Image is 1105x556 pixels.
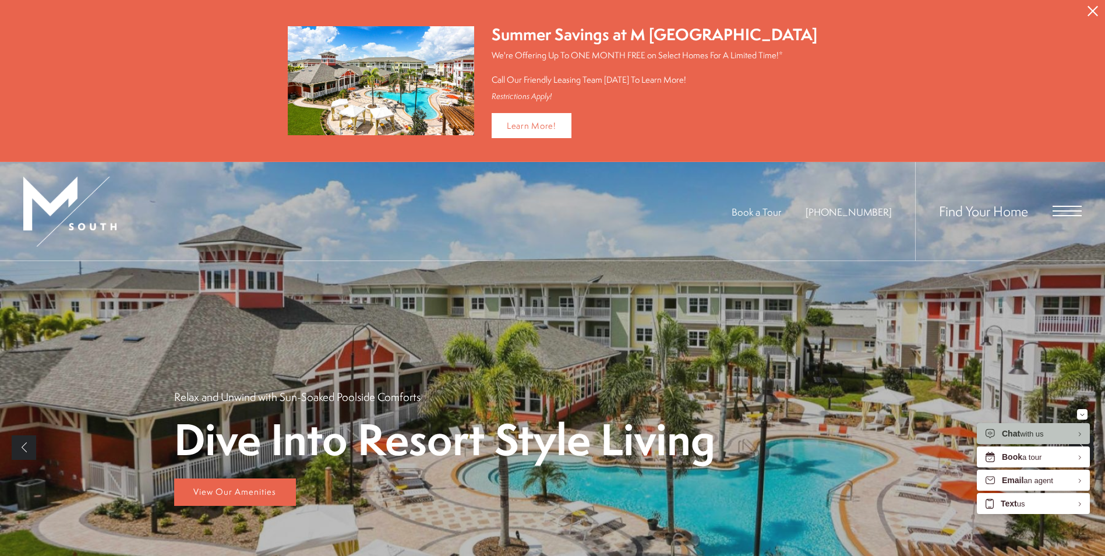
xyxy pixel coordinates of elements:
[174,416,715,462] p: Dive Into Resort Style Living
[288,26,474,135] img: Summer Savings at M South Apartments
[174,478,296,506] a: View Our Amenities
[806,205,892,219] span: [PHONE_NUMBER]
[492,113,571,138] a: Learn More!
[492,23,817,46] div: Summer Savings at M [GEOGRAPHIC_DATA]
[492,49,817,86] p: We're Offering Up To ONE MONTH FREE on Select Homes For A Limited Time!* Call Our Friendly Leasin...
[492,92,817,101] div: Restrictions Apply!
[193,485,276,498] span: View Our Amenities
[174,389,421,404] p: Relax and Unwind with Sun-Soaked Poolside Comforts
[732,205,781,219] a: Book a Tour
[806,205,892,219] a: Call Us at 813-570-8014
[1053,206,1082,216] button: Open Menu
[939,202,1028,220] a: Find Your Home
[23,177,116,247] img: MSouth
[12,435,36,460] a: Previous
